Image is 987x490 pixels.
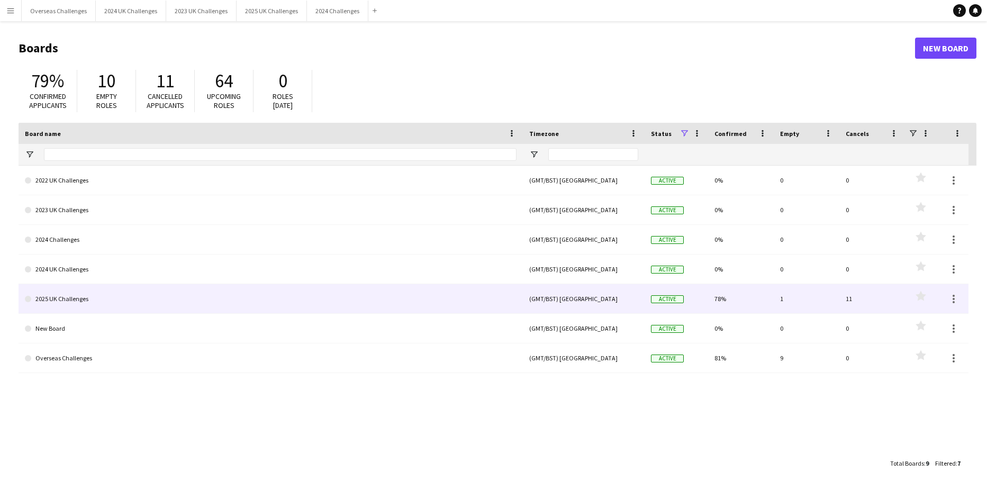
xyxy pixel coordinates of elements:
[273,92,293,110] span: Roles [DATE]
[890,453,929,474] div: :
[25,225,517,255] a: 2024 Challenges
[708,314,774,343] div: 0%
[651,355,684,362] span: Active
[774,284,839,313] div: 1
[31,69,64,93] span: 79%
[25,255,517,284] a: 2024 UK Challenges
[708,255,774,284] div: 0%
[25,195,517,225] a: 2023 UK Challenges
[708,195,774,224] div: 0%
[529,130,559,138] span: Timezone
[548,148,638,161] input: Timezone Filter Input
[708,225,774,254] div: 0%
[839,195,905,224] div: 0
[774,314,839,343] div: 0
[156,69,174,93] span: 11
[307,1,368,21] button: 2024 Challenges
[774,343,839,373] div: 9
[839,284,905,313] div: 11
[708,343,774,373] div: 81%
[523,166,645,195] div: (GMT/BST) [GEOGRAPHIC_DATA]
[935,459,956,467] span: Filtered
[651,206,684,214] span: Active
[839,255,905,284] div: 0
[926,459,929,467] span: 9
[29,92,67,110] span: Confirmed applicants
[207,92,241,110] span: Upcoming roles
[957,459,961,467] span: 7
[523,255,645,284] div: (GMT/BST) [GEOGRAPHIC_DATA]
[915,38,976,59] a: New Board
[839,314,905,343] div: 0
[708,284,774,313] div: 78%
[846,130,869,138] span: Cancels
[25,150,34,159] button: Open Filter Menu
[523,225,645,254] div: (GMT/BST) [GEOGRAPHIC_DATA]
[780,130,799,138] span: Empty
[651,325,684,333] span: Active
[523,284,645,313] div: (GMT/BST) [GEOGRAPHIC_DATA]
[651,266,684,274] span: Active
[25,343,517,373] a: Overseas Challenges
[651,236,684,244] span: Active
[651,130,672,138] span: Status
[774,166,839,195] div: 0
[25,284,517,314] a: 2025 UK Challenges
[97,69,115,93] span: 10
[774,255,839,284] div: 0
[529,150,539,159] button: Open Filter Menu
[278,69,287,93] span: 0
[25,166,517,195] a: 2022 UK Challenges
[523,343,645,373] div: (GMT/BST) [GEOGRAPHIC_DATA]
[651,177,684,185] span: Active
[890,459,924,467] span: Total Boards
[25,130,61,138] span: Board name
[25,314,517,343] a: New Board
[523,314,645,343] div: (GMT/BST) [GEOGRAPHIC_DATA]
[147,92,184,110] span: Cancelled applicants
[935,453,961,474] div: :
[714,130,747,138] span: Confirmed
[215,69,233,93] span: 64
[774,195,839,224] div: 0
[839,166,905,195] div: 0
[237,1,307,21] button: 2025 UK Challenges
[839,343,905,373] div: 0
[839,225,905,254] div: 0
[651,295,684,303] span: Active
[19,40,915,56] h1: Boards
[774,225,839,254] div: 0
[523,195,645,224] div: (GMT/BST) [GEOGRAPHIC_DATA]
[166,1,237,21] button: 2023 UK Challenges
[96,92,117,110] span: Empty roles
[22,1,96,21] button: Overseas Challenges
[96,1,166,21] button: 2024 UK Challenges
[44,148,517,161] input: Board name Filter Input
[708,166,774,195] div: 0%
